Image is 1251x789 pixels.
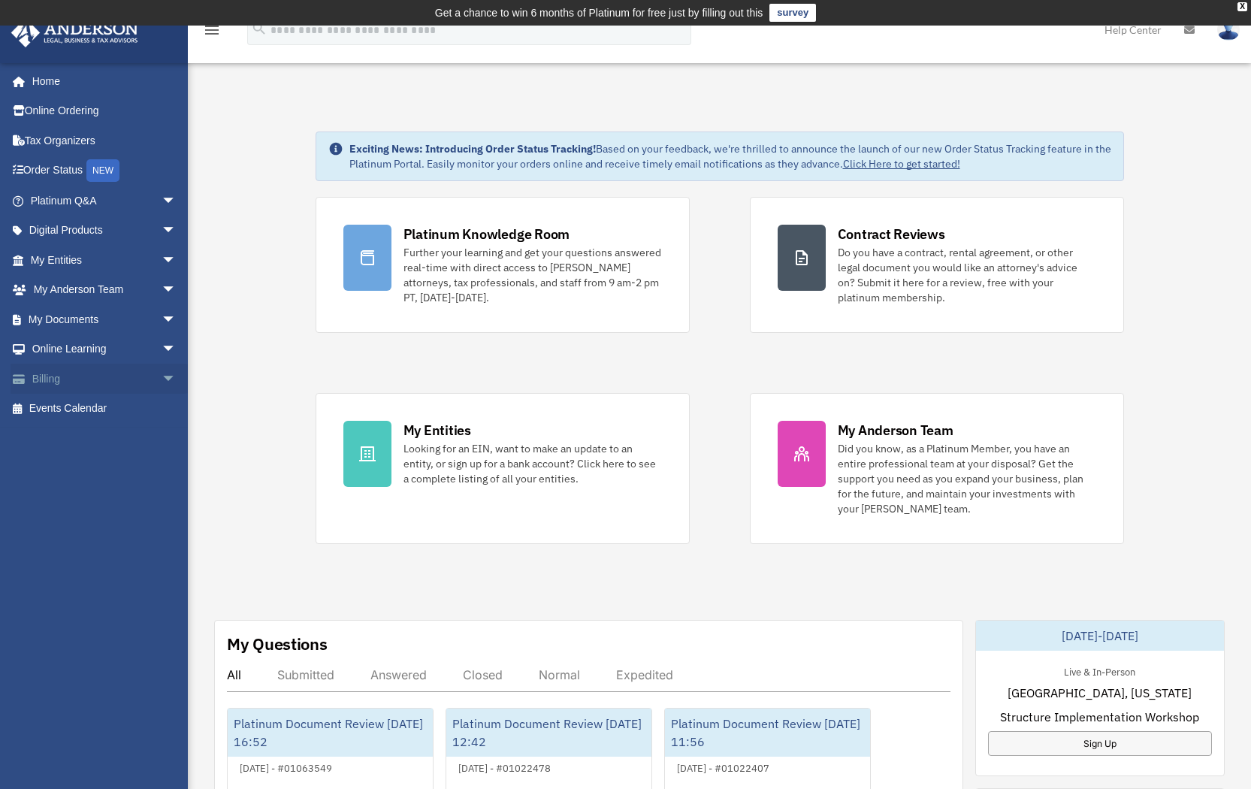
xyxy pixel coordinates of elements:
span: arrow_drop_down [162,245,192,276]
div: Expedited [616,667,673,682]
a: Events Calendar [11,394,199,424]
div: Get a chance to win 6 months of Platinum for free just by filling out this [435,4,763,22]
div: NEW [86,159,119,182]
div: Contract Reviews [838,225,945,243]
div: Platinum Knowledge Room [403,225,570,243]
span: [GEOGRAPHIC_DATA], [US_STATE] [1008,684,1192,702]
span: arrow_drop_down [162,186,192,216]
a: Digital Productsarrow_drop_down [11,216,199,246]
a: My Entitiesarrow_drop_down [11,245,199,275]
img: User Pic [1217,19,1240,41]
div: Platinum Document Review [DATE] 11:56 [665,709,870,757]
a: My Entities Looking for an EIN, want to make an update to an entity, or sign up for a bank accoun... [316,393,690,544]
a: Home [11,66,192,96]
img: Anderson Advisors Platinum Portal [7,18,143,47]
a: Tax Organizers [11,125,199,156]
a: Sign Up [988,731,1212,756]
a: survey [769,4,816,22]
span: arrow_drop_down [162,334,192,365]
div: All [227,667,241,682]
strong: Exciting News: Introducing Order Status Tracking! [349,142,596,156]
div: Live & In-Person [1052,663,1147,679]
a: My Documentsarrow_drop_down [11,304,199,334]
i: menu [203,21,221,39]
a: My Anderson Teamarrow_drop_down [11,275,199,305]
div: [DATE] - #01022478 [446,759,563,775]
div: Platinum Document Review [DATE] 12:42 [446,709,651,757]
span: arrow_drop_down [162,364,192,394]
a: Click Here to get started! [843,157,960,171]
a: My Anderson Team Did you know, as a Platinum Member, you have an entire professional team at your... [750,393,1124,544]
span: arrow_drop_down [162,304,192,335]
div: [DATE] - #01022407 [665,759,781,775]
a: Platinum Q&Aarrow_drop_down [11,186,199,216]
div: Looking for an EIN, want to make an update to an entity, or sign up for a bank account? Click her... [403,441,662,486]
a: Online Learningarrow_drop_down [11,334,199,364]
div: Normal [539,667,580,682]
div: [DATE]-[DATE] [976,621,1224,651]
div: Do you have a contract, rental agreement, or other legal document you would like an attorney's ad... [838,245,1096,305]
div: [DATE] - #01063549 [228,759,344,775]
div: My Questions [227,633,328,655]
i: search [251,20,267,37]
span: arrow_drop_down [162,275,192,306]
div: Platinum Document Review [DATE] 16:52 [228,709,433,757]
div: Submitted [277,667,334,682]
a: Billingarrow_drop_down [11,364,199,394]
div: Closed [463,667,503,682]
span: Structure Implementation Workshop [1000,708,1199,726]
div: Answered [370,667,427,682]
div: My Anderson Team [838,421,953,440]
a: Platinum Knowledge Room Further your learning and get your questions answered real-time with dire... [316,197,690,333]
a: Online Ordering [11,96,199,126]
span: arrow_drop_down [162,216,192,246]
div: Further your learning and get your questions answered real-time with direct access to [PERSON_NAM... [403,245,662,305]
div: My Entities [403,421,471,440]
a: Contract Reviews Do you have a contract, rental agreement, or other legal document you would like... [750,197,1124,333]
div: Based on your feedback, we're thrilled to announce the launch of our new Order Status Tracking fe... [349,141,1111,171]
a: Order StatusNEW [11,156,199,186]
div: Did you know, as a Platinum Member, you have an entire professional team at your disposal? Get th... [838,441,1096,516]
a: menu [203,26,221,39]
div: close [1237,2,1247,11]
